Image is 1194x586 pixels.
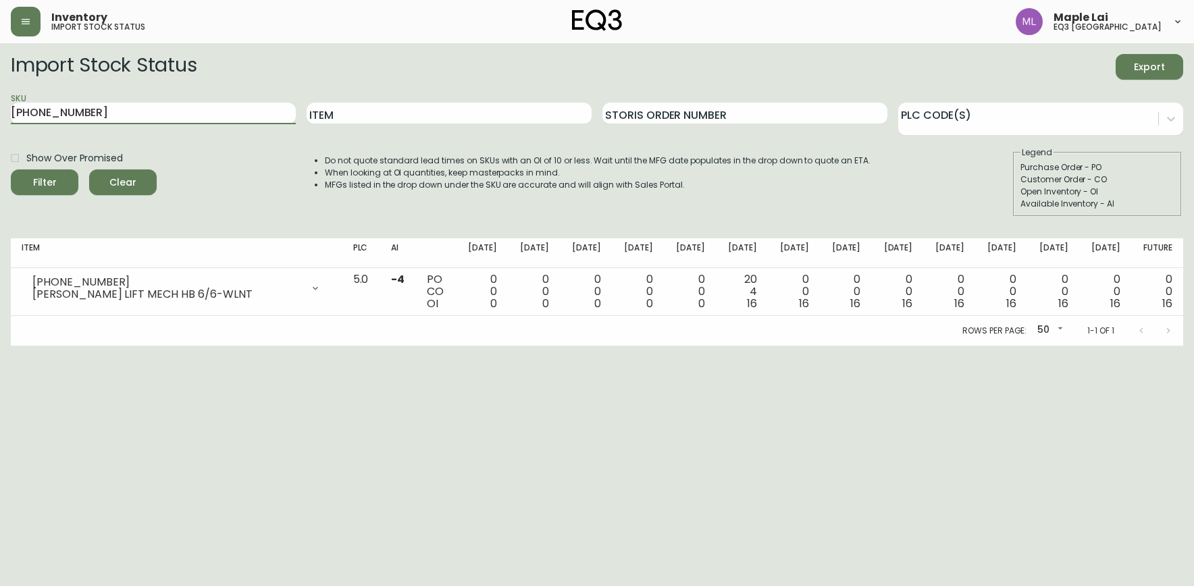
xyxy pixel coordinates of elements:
span: 0 [698,296,705,311]
span: Export [1126,59,1172,76]
span: 16 [1162,296,1172,311]
th: [DATE] [1027,238,1079,268]
span: 16 [1110,296,1120,311]
th: [DATE] [716,238,768,268]
th: AI [380,238,416,268]
h5: eq3 [GEOGRAPHIC_DATA] [1054,23,1162,31]
th: [DATE] [819,238,871,268]
th: [DATE] [508,238,560,268]
span: OI [427,296,438,311]
span: Inventory [51,12,107,23]
p: Rows per page: [962,325,1027,337]
th: [DATE] [664,238,716,268]
li: When looking at OI quantities, keep masterpacks in mind. [325,167,871,179]
div: 50 [1032,319,1066,342]
span: 16 [799,296,809,311]
button: Export [1116,54,1183,80]
span: Clear [100,174,146,191]
span: 16 [1006,296,1016,311]
div: 0 0 [1142,273,1172,310]
li: MFGs listed in the drop down under the SKU are accurate and will align with Sales Portal. [325,179,871,191]
div: 0 0 [1090,273,1120,310]
div: 20 4 [727,273,757,310]
th: [DATE] [1079,238,1131,268]
span: -4 [391,271,405,287]
h2: Import Stock Status [11,54,197,80]
div: [PHONE_NUMBER] [32,276,302,288]
div: PO CO [427,273,445,310]
td: 5.0 [342,268,380,316]
th: PLC [342,238,380,268]
div: 0 0 [830,273,860,310]
h5: import stock status [51,23,145,31]
div: 0 0 [1038,273,1068,310]
p: 1-1 of 1 [1087,325,1114,337]
span: Show Over Promised [26,151,123,165]
div: 0 0 [986,273,1016,310]
span: 0 [594,296,601,311]
legend: Legend [1020,146,1054,159]
span: 16 [1058,296,1068,311]
div: 0 0 [519,273,549,310]
span: 16 [850,296,860,311]
div: 0 0 [882,273,912,310]
div: 0 0 [623,273,653,310]
th: [DATE] [975,238,1027,268]
button: Clear [89,169,157,195]
th: [DATE] [923,238,975,268]
div: Purchase Order - PO [1020,161,1174,174]
th: [DATE] [560,238,612,268]
th: [DATE] [456,238,508,268]
span: 0 [542,296,549,311]
div: 0 0 [571,273,601,310]
button: Filter [11,169,78,195]
div: 0 0 [934,273,964,310]
div: 0 0 [467,273,497,310]
span: 0 [490,296,497,311]
th: [DATE] [871,238,923,268]
span: 16 [954,296,964,311]
th: [DATE] [612,238,664,268]
span: 16 [902,296,912,311]
span: 16 [747,296,757,311]
div: Available Inventory - AI [1020,198,1174,210]
div: [PHONE_NUMBER][PERSON_NAME] LIFT MECH HB 6/6-WLNT [22,273,332,303]
img: 61e28cffcf8cc9f4e300d877dd684943 [1016,8,1043,35]
li: Do not quote standard lead times on SKUs with an OI of 10 or less. Wait until the MFG date popula... [325,155,871,167]
th: Future [1131,238,1183,268]
th: [DATE] [768,238,820,268]
th: Item [11,238,342,268]
span: Maple Lai [1054,12,1108,23]
div: 0 0 [779,273,809,310]
div: 0 0 [675,273,705,310]
div: [PERSON_NAME] LIFT MECH HB 6/6-WLNT [32,288,302,300]
span: 0 [646,296,653,311]
div: Open Inventory - OI [1020,186,1174,198]
img: logo [572,9,622,31]
div: Customer Order - CO [1020,174,1174,186]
